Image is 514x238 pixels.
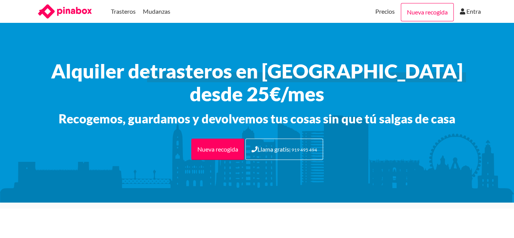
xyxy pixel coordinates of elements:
a: Nueva recogida [191,139,244,160]
h1: Alquiler de desde 25€/mes [29,59,486,105]
a: Llama gratis| 919 495 494 [245,139,323,160]
a: Nueva recogida [401,3,454,21]
small: | 919 495 494 [289,147,317,153]
iframe: Chat Widget [476,201,514,238]
span: trasteros en [GEOGRAPHIC_DATA] [150,59,463,82]
h3: Recogemos, guardamos y devolvemos tus cosas sin que tú salgas de casa [29,111,486,126]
